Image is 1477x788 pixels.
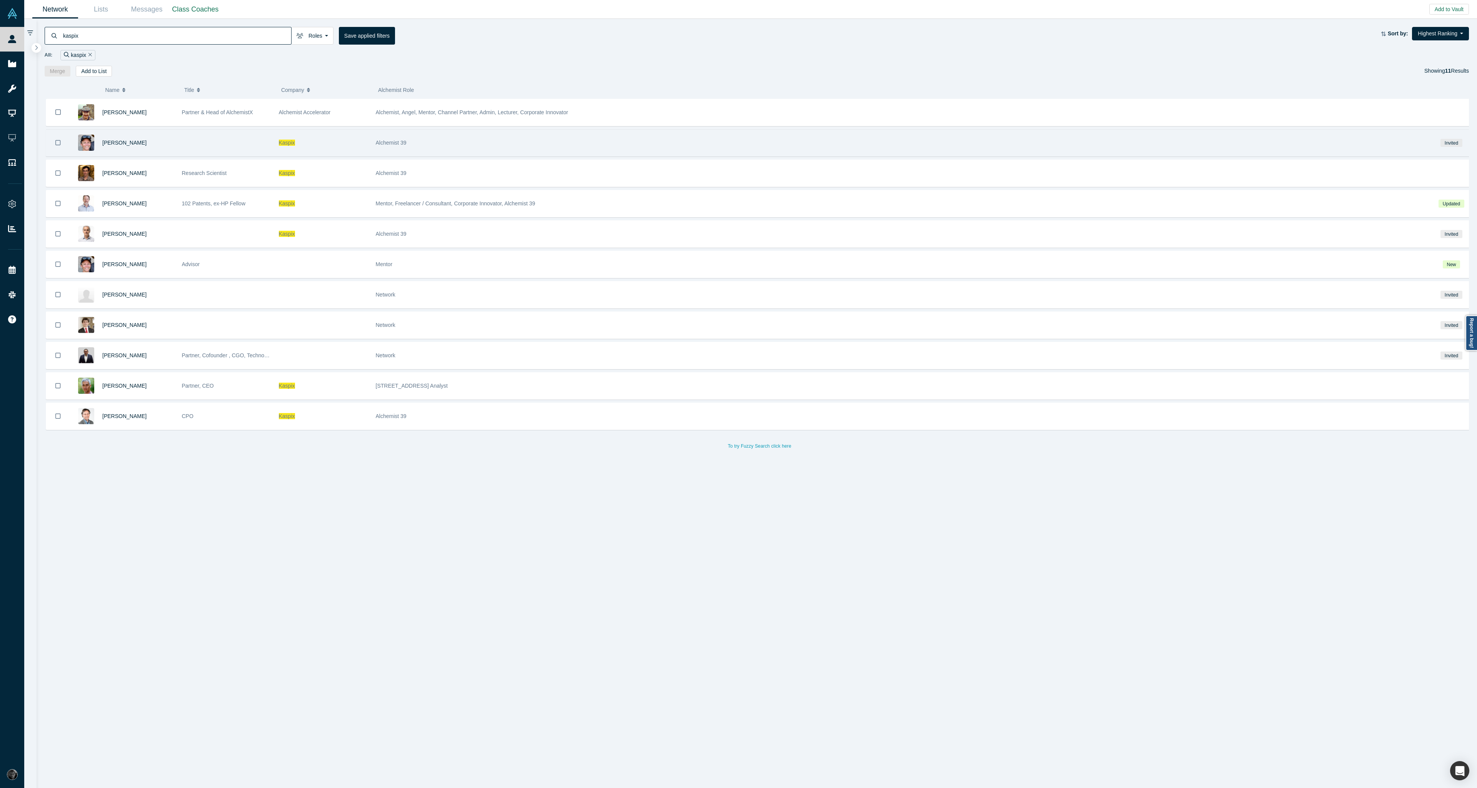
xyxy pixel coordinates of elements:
[378,87,414,93] span: Alchemist Role
[279,170,295,176] span: Kaspix
[1439,200,1464,208] span: Updated
[62,27,291,45] input: Search by name, title, company, summary, expertise, investment criteria or topics of focus
[376,200,535,207] span: Mentor, Freelancer / Consultant, Corporate Innovator, Alchemist 39
[102,322,147,328] a: [PERSON_NAME]
[1440,352,1462,360] span: Invited
[46,312,70,338] button: Bookmark
[1424,66,1469,77] div: Showing
[1440,321,1462,329] span: Invited
[291,27,333,45] button: Roles
[45,51,53,59] span: All:
[376,261,393,267] span: Mentor
[1445,68,1451,74] strong: 11
[376,109,568,115] span: Alchemist, Angel, Mentor, Channel Partner, Admin, Lecturer, Corporate Innovator
[102,200,147,207] a: [PERSON_NAME]
[182,261,200,267] span: Advisor
[7,8,18,19] img: Alchemist Vault Logo
[376,383,448,389] span: [STREET_ADDRESS] Analyst
[78,256,94,272] img: Andy Pflaum's Profile Image
[279,140,295,146] span: Kaspix
[102,292,147,298] a: [PERSON_NAME]
[78,378,94,394] img: Pablo Zegers's Profile Image
[279,231,295,237] span: Kaspix
[124,0,170,18] a: Messages
[279,200,295,207] span: Kaspix
[102,170,147,176] span: [PERSON_NAME]
[376,292,395,298] span: Network
[182,383,214,389] span: Partner, CEO
[78,287,94,303] img: Eduardo Izquierdo's Profile Image
[78,0,124,18] a: Lists
[105,82,176,98] button: Name
[376,322,395,328] span: Network
[46,160,70,187] button: Bookmark
[279,383,295,389] span: Kaspix
[1440,291,1462,299] span: Invited
[78,408,94,424] img: Andres Valdivieso's Profile Image
[46,403,70,430] button: Bookmark
[78,195,94,212] img: Will Allen's Profile Image
[102,140,147,146] a: [PERSON_NAME]
[1443,260,1460,268] span: New
[376,231,407,237] span: Alchemist 39
[46,373,70,399] button: Bookmark
[102,261,147,267] a: [PERSON_NAME]
[78,104,94,120] img: Ian Bergman's Profile Image
[78,226,94,242] img: Eduardo Izquierdo's Profile Image
[46,342,70,369] button: Bookmark
[376,140,407,146] span: Alchemist 39
[102,231,147,237] a: [PERSON_NAME]
[279,109,331,115] span: Alchemist Accelerator
[102,413,147,419] a: [PERSON_NAME]
[184,82,273,98] button: Title
[45,66,71,77] button: Merge
[722,441,797,451] button: To try Fuzzy Search click here
[86,51,92,60] button: Remove Filter
[102,383,147,389] a: [PERSON_NAME]
[76,66,112,77] button: Add to List
[78,347,94,363] img: Ermilo Vazquez's Profile Image
[1445,68,1469,74] span: Results
[60,50,95,60] div: kaspix
[281,82,370,98] button: Company
[184,82,194,98] span: Title
[7,769,18,780] img: Rami Chousein's Account
[78,317,94,333] img: Cristobal Hurtado's Profile Image
[46,130,70,156] button: Bookmark
[102,109,147,115] a: [PERSON_NAME]
[32,0,78,18] a: Network
[46,251,70,278] button: Bookmark
[339,27,395,45] button: Save applied filters
[78,135,94,151] img: Andy Pflaum's Profile Image
[46,190,70,217] button: Bookmark
[281,82,304,98] span: Company
[46,282,70,308] button: Bookmark
[182,352,326,358] span: Partner, Cofounder , CGO, Technology Advisor, Telco Expert
[376,170,407,176] span: Alchemist 39
[105,82,119,98] span: Name
[1412,27,1469,40] button: Highest Ranking
[1465,315,1477,351] a: Report a bug!
[170,0,221,18] a: Class Coaches
[78,165,94,181] img: Jorge Gomez's Profile Image
[46,99,70,126] button: Bookmark
[46,221,70,247] button: Bookmark
[1440,230,1462,238] span: Invited
[1388,30,1408,37] strong: Sort by:
[182,413,193,419] span: CPO
[1429,4,1469,15] button: Add to Vault
[376,413,407,419] span: Alchemist 39
[376,352,395,358] span: Network
[182,170,227,176] span: Research Scientist
[102,352,147,358] a: [PERSON_NAME]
